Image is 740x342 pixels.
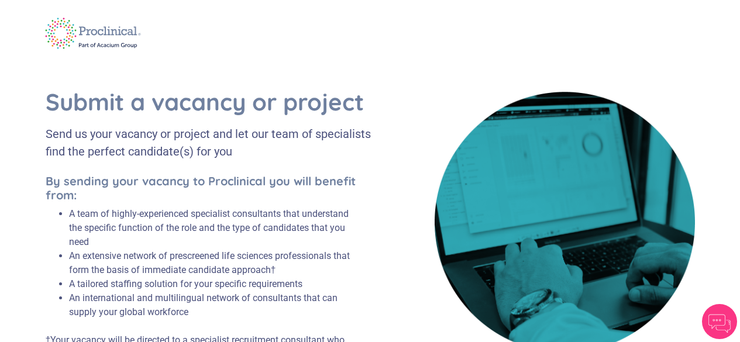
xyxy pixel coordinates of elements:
img: logo [37,10,150,57]
h5: By sending your vacancy to Proclinical you will benefit from: [46,174,361,202]
div: Send us your vacancy or project and let our team of specialists find the perfect candidate(s) for... [46,125,389,160]
li: A team of highly-experienced specialist consultants that understand the specific function of the ... [69,207,361,249]
li: A tailored staffing solution for your specific requirements [69,277,361,291]
li: An international and multilingual network of consultants that can supply your global workforce [69,291,361,319]
h1: Submit a vacancy or project [46,88,389,116]
li: An extensive network of prescreened life sciences professionals that form the basis of immediate ... [69,249,361,277]
img: Chatbot [702,304,737,339]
